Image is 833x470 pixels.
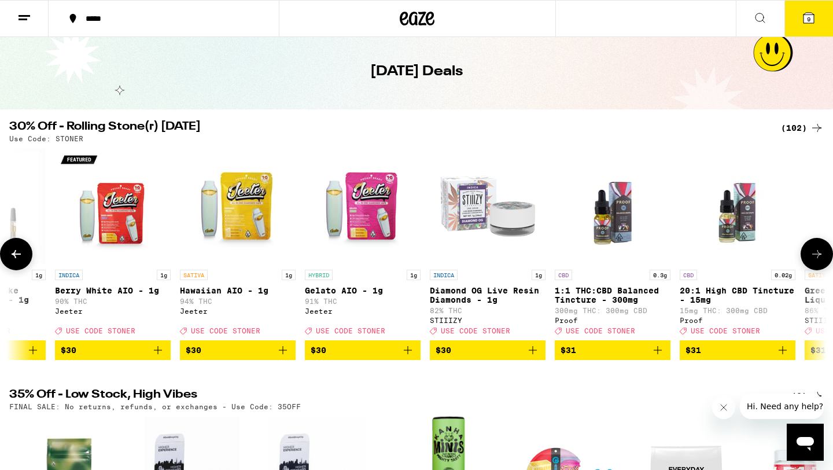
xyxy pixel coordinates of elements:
img: Jeeter - Berry White AIO - 1g [55,148,171,264]
iframe: Close message [712,396,735,419]
img: STIIIZY - Diamond OG Live Resin Diamonds - 1g [430,148,545,264]
a: Open page for 20:1 High CBD Tincture - 15mg from Proof [680,148,795,340]
iframe: Message from company [740,394,824,419]
span: $31 [685,346,701,355]
span: $30 [311,346,326,355]
span: 9 [807,16,810,23]
p: INDICA [430,270,458,280]
p: 300mg THC: 300mg CBD [555,307,670,314]
span: USE CODE STONER [316,327,385,335]
a: Open page for Diamond OG Live Resin Diamonds - 1g from STIIIZY [430,148,545,340]
p: Hawaiian AIO - 1g [180,286,296,295]
p: CBD [680,270,697,280]
div: Proof [555,317,670,324]
p: 94% THC [180,298,296,305]
span: $31 [561,346,576,355]
p: 0.02g [771,270,795,280]
p: SATIVA [180,270,208,280]
a: (102) [781,121,824,135]
p: 82% THC [430,307,545,314]
span: $31 [810,346,826,355]
p: CBD [555,270,572,280]
p: INDICA [55,270,83,280]
span: $30 [61,346,76,355]
img: Proof - 20:1 High CBD Tincture - 15mg [680,148,795,264]
span: USE CODE STONER [66,327,135,335]
h2: 30% Off - Rolling Stone(r) [DATE] [9,121,767,135]
a: Open page for Hawaiian AIO - 1g from Jeeter [180,148,296,340]
p: Gelato AIO - 1g [305,286,421,295]
p: 1:1 THC:CBD Balanced Tincture - 300mg [555,286,670,304]
p: 20:1 High CBD Tincture - 15mg [680,286,795,304]
button: Add to bag [180,340,296,360]
p: 90% THC [55,298,171,305]
h1: [DATE] Deals [370,62,463,82]
p: FINAL SALE: No returns, refunds, or exchanges - Use Code: 35OFF [9,403,301,410]
p: 1g [157,270,171,280]
div: Jeeter [180,307,296,315]
img: Jeeter - Hawaiian AIO - 1g [180,148,296,264]
div: STIIIZY [430,317,545,324]
p: Diamond OG Live Resin Diamonds - 1g [430,286,545,304]
p: 1g [407,270,421,280]
div: Jeeter [305,307,421,315]
button: Add to bag [680,340,795,360]
img: Jeeter - Gelato AIO - 1g [305,148,421,264]
button: 9 [784,1,833,36]
button: Add to bag [555,340,670,360]
a: Open page for Berry White AIO - 1g from Jeeter [55,148,171,340]
button: Add to bag [55,340,171,360]
p: 1g [282,270,296,280]
p: 1g [532,270,545,280]
a: Open page for Gelato AIO - 1g from Jeeter [305,148,421,340]
div: Jeeter [55,307,171,315]
p: 91% THC [305,298,421,305]
a: (9) [791,389,824,403]
button: Add to bag [430,340,545,360]
p: 0.3g [650,270,670,280]
h2: 35% Off - Low Stock, High Vibes [9,389,767,403]
p: Berry White AIO - 1g [55,286,171,295]
button: Add to bag [305,340,421,360]
p: SATIVA [805,270,832,280]
a: Open page for 1:1 THC:CBD Balanced Tincture - 300mg from Proof [555,148,670,340]
span: USE CODE STONER [566,327,635,335]
span: $30 [186,346,201,355]
iframe: Button to launch messaging window [787,424,824,461]
span: $30 [436,346,451,355]
p: 1g [32,270,46,280]
p: Use Code: STONER [9,135,83,142]
div: Proof [680,317,795,324]
img: Proof - 1:1 THC:CBD Balanced Tincture - 300mg [555,148,670,264]
p: HYBRID [305,270,333,280]
span: USE CODE STONER [191,327,260,335]
p: 15mg THC: 300mg CBD [680,307,795,314]
span: USE CODE STONER [441,327,510,335]
span: USE CODE STONER [691,327,760,335]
